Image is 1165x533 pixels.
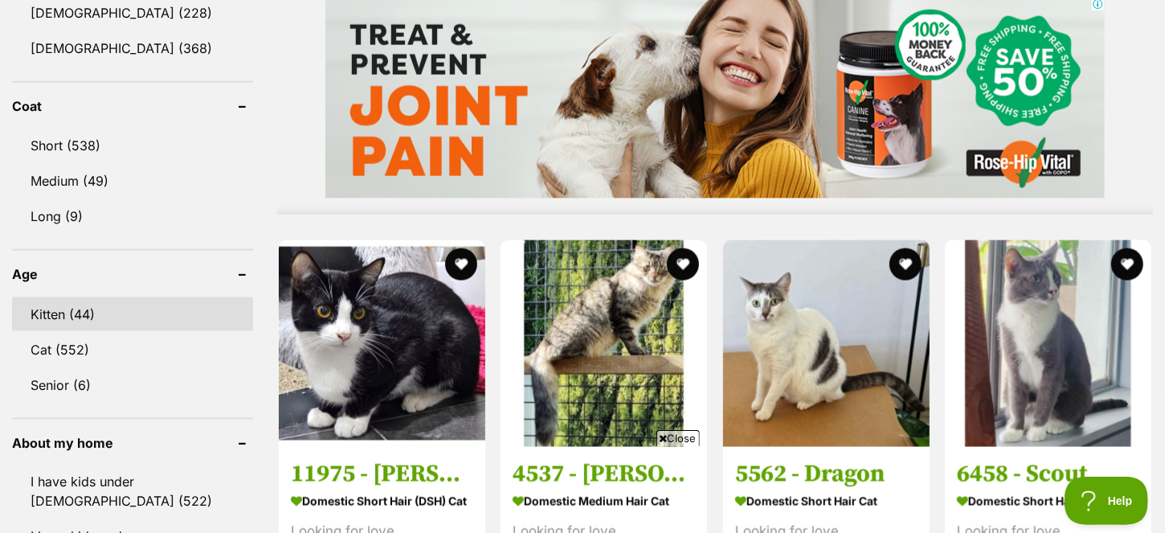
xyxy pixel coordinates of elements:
header: Age [12,267,253,281]
strong: Domestic Short Hair Cat [957,489,1139,512]
a: [DEMOGRAPHIC_DATA] (368) [12,31,253,65]
a: Long (9) [12,199,253,233]
a: Kitten (44) [12,297,253,331]
span: Close [656,430,700,446]
a: I have kids under [DEMOGRAPHIC_DATA] (522) [12,465,253,519]
button: favourite [889,248,922,281]
button: favourite [668,248,700,281]
h3: 5562 - Dragon [735,458,918,489]
h3: 6458 - Scout [957,458,1139,489]
img: 5562 - Dragon - Domestic Short Hair Cat [723,240,930,447]
iframe: Help Scout Beacon - Open [1065,477,1149,525]
header: About my home [12,436,253,450]
header: Coat [12,99,253,113]
a: Short (538) [12,129,253,162]
a: Senior (6) [12,368,253,402]
a: Medium (49) [12,164,253,198]
iframe: Advertisement [290,453,875,525]
button: favourite [445,248,477,281]
img: 6458 - Scout - Domestic Short Hair Cat [945,240,1151,447]
img: 11975 - Murphy - Domestic Short Hair (DSH) Cat [279,240,485,447]
img: 4537 - Lizzy - Domestic Medium Hair Cat [501,240,707,447]
a: Cat (552) [12,333,253,367]
button: favourite [1111,248,1143,281]
strong: Domestic Short Hair Cat [735,489,918,512]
